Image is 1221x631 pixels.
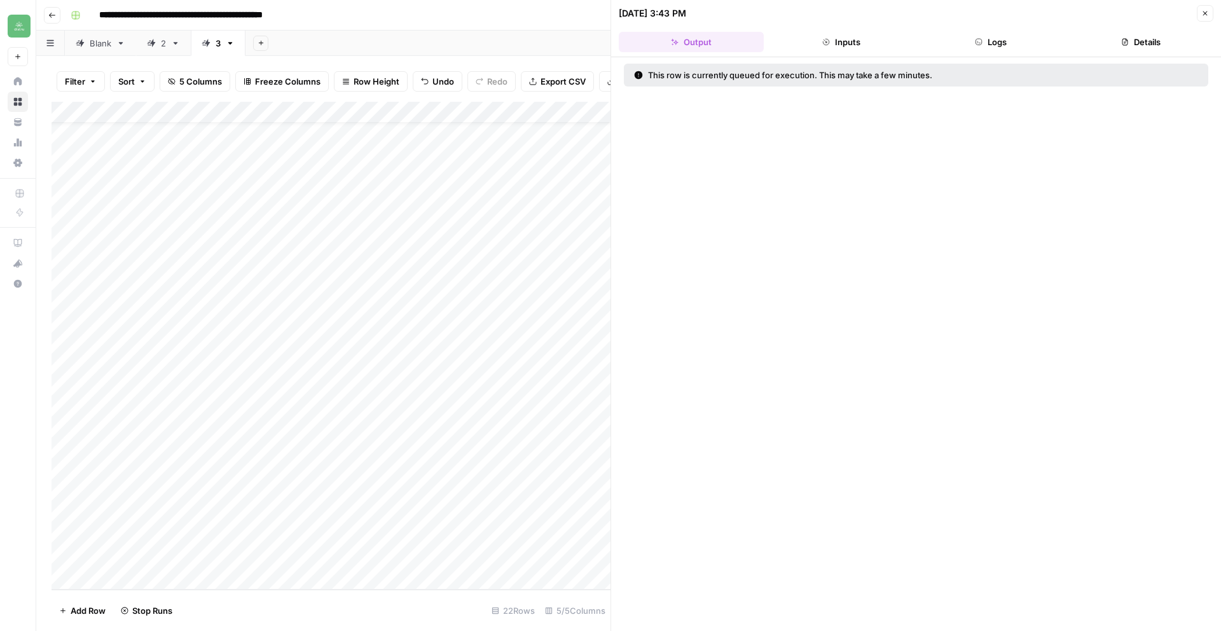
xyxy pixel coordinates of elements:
span: Row Height [354,75,399,88]
button: Undo [413,71,462,92]
button: Freeze Columns [235,71,329,92]
span: Sort [118,75,135,88]
a: Settings [8,153,28,173]
span: Freeze Columns [255,75,321,88]
div: Blank [90,37,111,50]
span: Undo [432,75,454,88]
a: 2 [136,31,191,56]
span: Stop Runs [132,604,172,617]
button: Help + Support [8,274,28,294]
span: Export CSV [541,75,586,88]
a: 3 [191,31,245,56]
span: Filter [65,75,85,88]
div: What's new? [8,254,27,273]
span: Redo [487,75,507,88]
div: [DATE] 3:43 PM [619,7,686,20]
button: Add Row [52,600,113,621]
button: Details [1068,32,1213,52]
div: 3 [216,37,221,50]
button: Export CSV [521,71,594,92]
button: Sort [110,71,155,92]
button: Output [619,32,764,52]
a: Usage [8,132,28,153]
button: Stop Runs [113,600,180,621]
button: Row Height [334,71,408,92]
button: What's new? [8,253,28,274]
a: Browse [8,92,28,112]
span: 5 Columns [179,75,222,88]
button: Logs [919,32,1064,52]
div: 22 Rows [486,600,540,621]
span: Add Row [71,604,106,617]
div: This row is currently queued for execution. This may take a few minutes. [634,69,1065,81]
button: Filter [57,71,105,92]
button: Redo [467,71,516,92]
button: 5 Columns [160,71,230,92]
button: Workspace: Distru [8,10,28,42]
a: Home [8,71,28,92]
img: Distru Logo [8,15,31,38]
a: Your Data [8,112,28,132]
a: AirOps Academy [8,233,28,253]
div: 2 [161,37,166,50]
a: Blank [65,31,136,56]
button: Inputs [769,32,914,52]
div: 5/5 Columns [540,600,610,621]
